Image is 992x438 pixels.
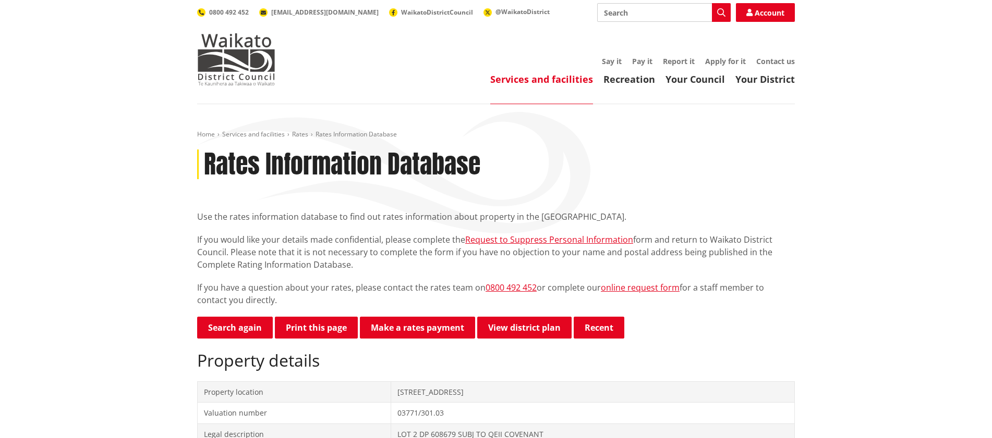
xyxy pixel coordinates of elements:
[197,130,215,139] a: Home
[198,381,391,403] td: Property location
[198,403,391,424] td: Valuation number
[271,8,379,17] span: [EMAIL_ADDRESS][DOMAIN_NAME]
[316,130,397,139] span: Rates Information Database
[574,317,624,339] button: Recent
[197,317,273,339] a: Search again
[477,317,572,339] a: View district plan
[756,56,795,66] a: Contact us
[603,73,655,85] a: Recreation
[490,73,593,85] a: Services and facilities
[483,7,550,16] a: @WaikatoDistrict
[292,130,308,139] a: Rates
[735,73,795,85] a: Your District
[597,3,731,22] input: Search input
[601,282,680,293] a: online request form
[486,282,537,293] a: 0800 492 452
[495,7,550,16] span: @WaikatoDistrict
[389,8,473,17] a: WaikatoDistrictCouncil
[204,149,480,180] h1: Rates Information Database
[197,130,795,139] nav: breadcrumb
[736,3,795,22] a: Account
[465,234,633,245] a: Request to Suppress Personal Information
[197,233,795,271] p: If you would like your details made confidential, please complete the form and return to Waikato ...
[197,281,795,306] p: If you have a question about your rates, please contact the rates team on or complete our for a s...
[666,73,725,85] a: Your Council
[602,56,622,66] a: Say it
[275,317,358,339] button: Print this page
[197,33,275,85] img: Waikato District Council - Te Kaunihera aa Takiwaa o Waikato
[209,8,249,17] span: 0800 492 452
[222,130,285,139] a: Services and facilities
[391,381,794,403] td: [STREET_ADDRESS]
[632,56,652,66] a: Pay it
[259,8,379,17] a: [EMAIL_ADDRESS][DOMAIN_NAME]
[705,56,746,66] a: Apply for it
[197,210,795,223] p: Use the rates information database to find out rates information about property in the [GEOGRAPHI...
[197,351,795,370] h2: Property details
[197,8,249,17] a: 0800 492 452
[360,317,475,339] a: Make a rates payment
[663,56,695,66] a: Report it
[401,8,473,17] span: WaikatoDistrictCouncil
[391,403,794,424] td: 03771/301.03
